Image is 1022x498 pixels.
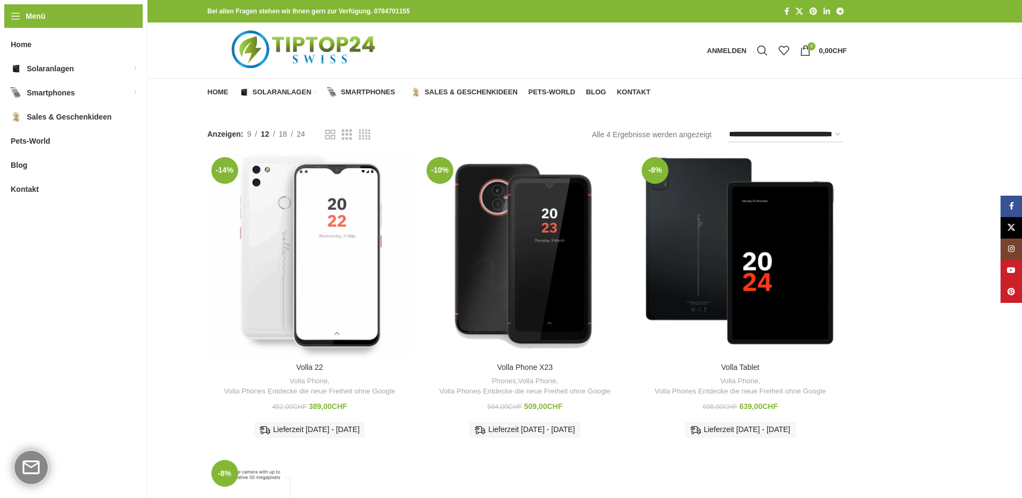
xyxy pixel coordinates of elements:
span: 12 [261,130,269,138]
bdi: 639,00 [739,402,778,411]
a: Pinterest Social Link [1001,281,1022,303]
a: Smartphones [327,81,400,103]
span: Anzeigen [208,128,244,140]
a: Suche [752,40,773,61]
span: -8% [642,157,668,184]
a: Logo der Website [208,46,402,54]
a: Volla Phone X23 [423,153,627,358]
span: CHF [547,402,563,411]
a: Instagram Social Link [1001,239,1022,260]
img: Sales & Geschenkideen [11,112,21,122]
span: CHF [762,402,778,411]
img: Smartphones [327,87,337,97]
span: CHF [332,402,347,411]
span: Sales & Geschenkideen [27,107,112,127]
a: Volla Tablet [638,153,842,358]
span: CHF [293,403,307,411]
select: Shop-Reihenfolge [728,127,843,143]
span: Blog [11,155,27,175]
a: Rasteransicht 3 [342,128,352,142]
a: Volla 22 [208,153,412,358]
a: Pinterest Social Link [806,4,820,19]
div: Lieferzeit [DATE] - [DATE] [685,422,796,438]
div: Meine Wunschliste [773,40,795,61]
div: Lieferzeit [DATE] - [DATE] [254,422,365,438]
div: , , [428,376,622,396]
a: Home [208,81,229,103]
bdi: 389,00 [309,402,348,411]
a: 9 [243,128,255,140]
a: 12 [257,128,273,140]
a: X Social Link [1001,217,1022,239]
strong: Bei allen Fragen stehen wir Ihnen gern zur Verfügung. 0784701155 [208,8,410,15]
a: 0 0,00CHF [795,40,852,61]
span: Smartphones [27,83,75,102]
a: Anmelden [702,40,752,61]
a: Volla Phones Entdecke die neue Freiheit ohne Google [224,386,395,397]
span: Pets-World [11,131,50,151]
img: Sales & Geschenkideen [411,87,421,97]
div: , [643,376,837,396]
img: Solaranlagen [239,87,249,97]
span: Sales & Geschenkideen [424,88,517,96]
bdi: 564,00 [488,403,522,411]
div: Hauptnavigation [202,81,656,103]
a: LinkedIn Social Link [820,4,833,19]
span: CHF [833,47,847,55]
a: Telegram Social Link [833,4,847,19]
a: Blog [586,81,606,103]
p: Alle 4 Ergebnisse werden angezeigt [592,129,711,140]
span: -8% [211,460,238,487]
span: Home [208,88,229,96]
a: Volla Phone [518,376,556,386]
img: Smartphones [11,87,21,98]
a: Volla Phones Entdecke die neue Freiheit ohne Google [439,386,611,397]
a: Volla Phone [290,376,328,386]
a: X Social Link [792,4,806,19]
bdi: 509,00 [524,402,563,411]
span: Kontakt [617,88,651,96]
a: Sales & Geschenkideen [411,81,517,103]
a: Solaranlagen [239,81,317,103]
span: Home [11,35,32,54]
span: 24 [297,130,305,138]
a: Rasteransicht 4 [359,128,370,142]
span: CHF [508,403,522,411]
span: Anmelden [707,47,747,54]
bdi: 0,00 [819,47,847,55]
a: Pets-World [528,81,575,103]
a: Volla Phone [720,376,758,386]
span: Kontakt [11,180,39,199]
img: Tiptop24 Nachhaltige & Faire Produkte [208,23,402,78]
span: Solaranlagen [253,88,312,96]
span: CHF [723,403,737,411]
a: 24 [293,128,309,140]
img: Solaranlagen [11,63,21,74]
a: Phones [492,376,516,386]
span: Solaranlagen [27,59,74,78]
span: -10% [427,157,453,184]
a: Volla 22 [296,363,323,371]
span: 18 [279,130,288,138]
a: YouTube Social Link [1001,260,1022,281]
bdi: 452,00 [272,403,306,411]
a: Volla Phones Entdecke die neue Freiheit ohne Google [655,386,826,397]
a: Volla Phone X23 [497,363,553,371]
bdi: 698,00 [703,403,737,411]
a: Volla Tablet [721,363,759,371]
a: Kontakt [617,81,651,103]
div: Lieferzeit [DATE] - [DATE] [469,422,580,438]
span: Pets-World [528,88,575,96]
span: -14% [211,157,238,184]
span: Smartphones [341,88,395,96]
a: Facebook Social Link [781,4,792,19]
span: Blog [586,88,606,96]
div: , [213,376,407,396]
span: 0 [807,42,815,50]
span: 9 [247,130,251,138]
span: Menü [26,10,46,22]
a: Rasteransicht 2 [325,128,335,142]
a: Facebook Social Link [1001,196,1022,217]
a: 18 [275,128,291,140]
